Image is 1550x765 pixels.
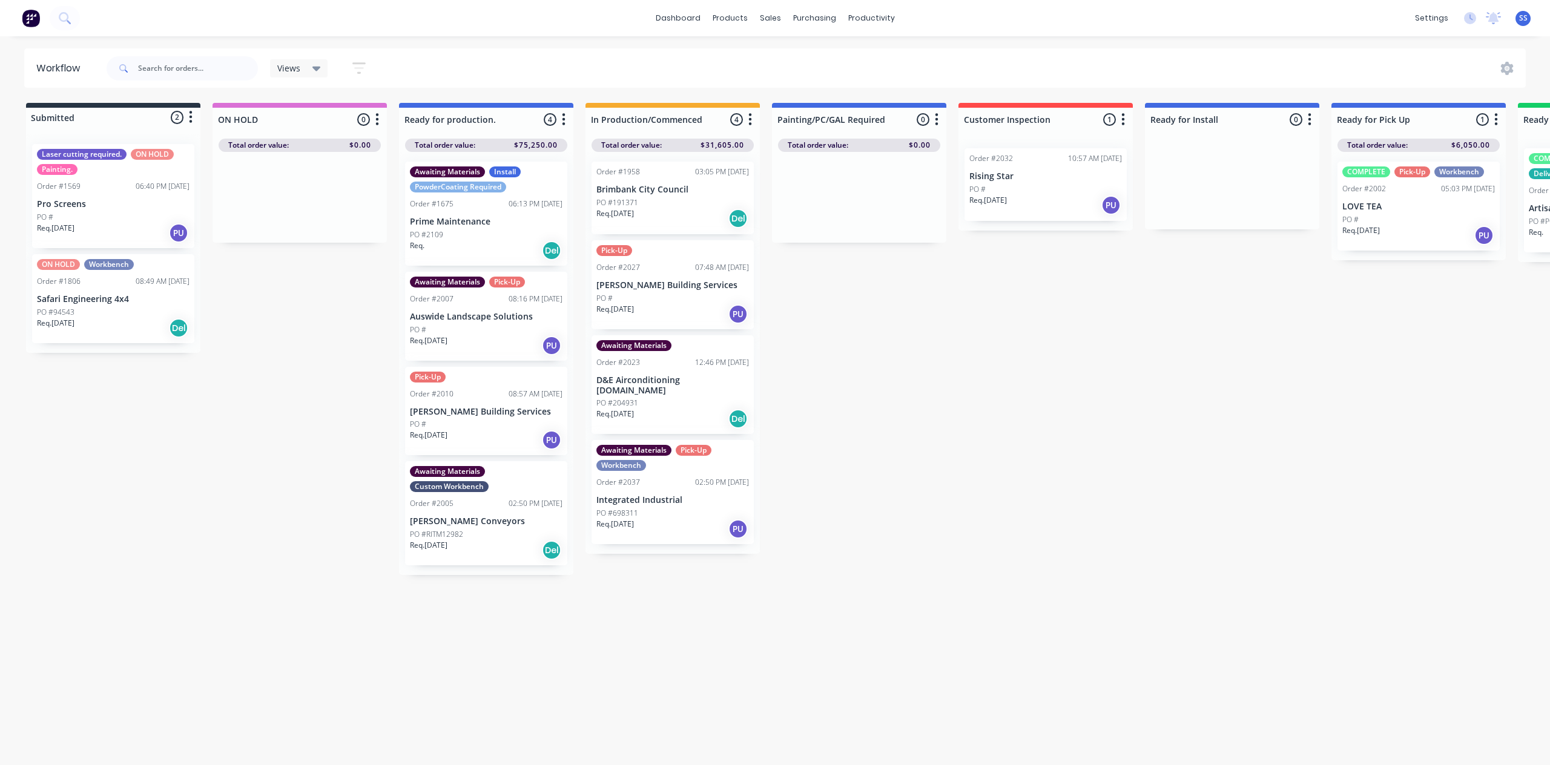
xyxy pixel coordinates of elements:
span: Total order value: [788,140,848,151]
p: Req. [DATE] [969,195,1007,206]
div: PU [728,304,748,324]
div: Order #1806 [37,276,81,287]
div: 08:16 PM [DATE] [509,294,562,304]
div: Order #203210:57 AM [DATE]Rising StarPO #Req.[DATE]PU [965,148,1127,221]
div: Install [489,166,521,177]
p: Req. [1529,227,1543,238]
div: COMPLETEPick-UpWorkbenchOrder #200205:03 PM [DATE]LOVE TEAPO #Req.[DATE]PU [1337,162,1500,251]
div: 08:57 AM [DATE] [509,389,562,399]
span: $31,605.00 [701,140,744,151]
p: D&E Airconditioning [DOMAIN_NAME] [596,375,749,396]
div: Pick-Up [676,445,711,456]
div: PU [542,430,561,450]
div: PowderCoating Required [410,182,506,192]
div: Order #1569 [37,181,81,192]
p: PO #191371 [596,197,638,208]
p: Req. [DATE] [410,430,447,441]
div: Awaiting Materials [410,277,485,287]
div: PU [728,519,748,539]
span: $6,050.00 [1451,140,1490,151]
div: Order #195803:05 PM [DATE]Brimbank City CouncilPO #191371Req.[DATE]Del [592,162,754,234]
span: $0.00 [349,140,371,151]
div: ON HOLD [37,259,80,270]
div: ON HOLD [131,149,174,160]
p: Integrated Industrial [596,495,749,505]
div: Pick-Up [489,277,525,287]
a: dashboard [650,9,707,27]
div: products [707,9,754,27]
div: Order #2023 [596,357,640,368]
div: Pick-UpOrder #202707:48 AM [DATE][PERSON_NAME] Building ServicesPO #Req.[DATE]PU [592,240,754,329]
div: Workbench [1434,166,1484,177]
p: Safari Engineering 4x4 [37,294,190,304]
span: SS [1519,13,1528,24]
div: 06:40 PM [DATE] [136,181,190,192]
div: Order #2010 [410,389,453,399]
p: PO #2109 [410,229,443,240]
span: Total order value: [1347,140,1408,151]
p: Req. [DATE] [1342,225,1380,236]
p: Req. [DATE] [37,318,74,329]
div: 03:05 PM [DATE] [695,166,749,177]
div: 02:50 PM [DATE] [695,477,749,488]
div: Order #2005 [410,498,453,509]
p: Req. [DATE] [596,519,634,530]
div: Order #2007 [410,294,453,304]
div: Workbench [84,259,134,270]
p: PO # [596,293,613,304]
span: Total order value: [601,140,662,151]
div: Awaiting MaterialsPick-UpOrder #200708:16 PM [DATE]Auswide Landscape SolutionsPO #Req.[DATE]PU [405,272,567,361]
div: ON HOLDWorkbenchOrder #180608:49 AM [DATE]Safari Engineering 4x4PO #94543Req.[DATE]Del [32,254,194,343]
div: Painting. [37,164,77,175]
span: $75,250.00 [514,140,558,151]
div: Order #1958 [596,166,640,177]
div: Awaiting Materials [596,445,671,456]
p: [PERSON_NAME] Building Services [596,280,749,291]
div: Workbench [596,460,646,471]
div: Awaiting MaterialsCustom WorkbenchOrder #200502:50 PM [DATE][PERSON_NAME] ConveyorsPO #RITM12982R... [405,461,567,565]
div: Order #2027 [596,262,640,273]
div: PU [169,223,188,243]
div: Del [542,241,561,260]
div: settings [1409,9,1454,27]
div: PU [1101,195,1121,215]
p: PO #204931 [596,398,638,409]
p: PO # [1342,214,1359,225]
div: Del [542,540,561,560]
p: Req. [410,240,424,251]
img: Factory [22,9,40,27]
span: Total order value: [228,140,289,151]
div: Del [169,318,188,338]
span: Views [277,62,300,74]
div: Order #1675 [410,199,453,209]
div: Workflow [36,61,86,76]
div: Del [728,409,748,428]
div: productivity [842,9,901,27]
div: Pick-Up [410,372,446,382]
div: Pick-Up [1394,166,1430,177]
div: 07:48 AM [DATE] [695,262,749,273]
p: Req. [DATE] [596,208,634,219]
div: PU [1474,226,1494,245]
p: PO # [410,419,426,430]
p: Req. [DATE] [596,304,634,315]
p: Brimbank City Council [596,185,749,195]
div: Awaiting Materials [596,340,671,351]
div: Awaiting MaterialsOrder #202312:46 PM [DATE]D&E Airconditioning [DOMAIN_NAME]PO #204931Req.[DATE]Del [592,335,754,435]
p: [PERSON_NAME] Building Services [410,407,562,417]
p: Pro Screens [37,199,190,209]
div: purchasing [787,9,842,27]
div: Awaiting MaterialsInstallPowderCoating RequiredOrder #167506:13 PM [DATE]Prime MaintenancePO #210... [405,162,567,266]
div: Laser cutting required. [37,149,127,160]
p: [PERSON_NAME] Conveyors [410,516,562,527]
p: PO #94543 [37,307,74,318]
p: Prime Maintenance [410,217,562,227]
p: Rising Star [969,171,1122,182]
span: $0.00 [909,140,931,151]
p: PO # [969,184,986,195]
div: Order #2032 [969,153,1013,164]
p: LOVE TEA [1342,202,1495,212]
div: Laser cutting required.ON HOLDPainting.Order #156906:40 PM [DATE]Pro ScreensPO #Req.[DATE]PU [32,144,194,248]
span: Total order value: [415,140,475,151]
p: Req. [DATE] [410,540,447,551]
